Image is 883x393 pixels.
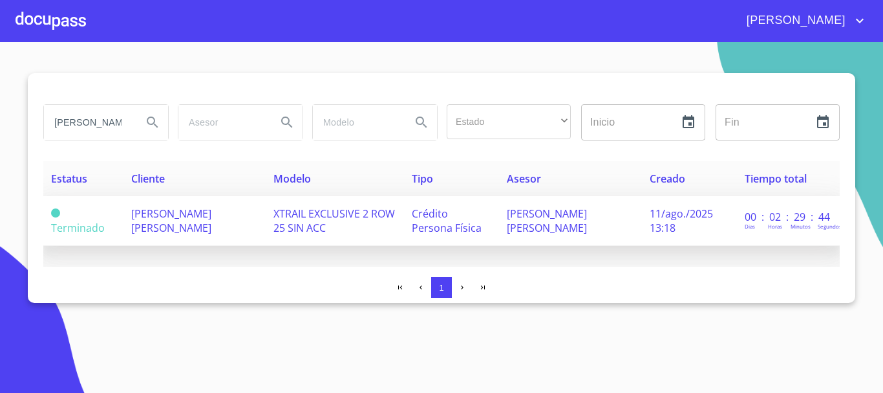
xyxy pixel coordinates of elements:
span: Terminado [51,208,60,218]
span: Tipo [412,172,433,186]
span: Tiempo total [745,172,807,186]
button: 1 [431,277,452,298]
span: Asesor [507,172,541,186]
span: Estatus [51,172,87,186]
input: search [178,105,266,140]
p: Segundos [818,223,842,230]
span: Creado [650,172,685,186]
span: [PERSON_NAME] [PERSON_NAME] [507,207,587,235]
span: Terminado [51,221,105,235]
input: search [44,105,132,140]
span: Cliente [131,172,165,186]
span: [PERSON_NAME] [737,10,852,31]
p: Dias [745,223,755,230]
span: 11/ago./2025 13:18 [650,207,713,235]
input: search [313,105,401,140]
button: Search [271,107,303,138]
div: ​ [447,104,571,139]
p: 00 : 02 : 29 : 44 [745,210,832,224]
span: Modelo [273,172,311,186]
button: account of current user [737,10,867,31]
p: Minutos [791,223,811,230]
span: Crédito Persona Física [412,207,482,235]
span: [PERSON_NAME] [PERSON_NAME] [131,207,211,235]
button: Search [137,107,168,138]
button: Search [406,107,437,138]
span: XTRAIL EXCLUSIVE 2 ROW 25 SIN ACC [273,207,395,235]
span: 1 [439,283,443,293]
p: Horas [768,223,782,230]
